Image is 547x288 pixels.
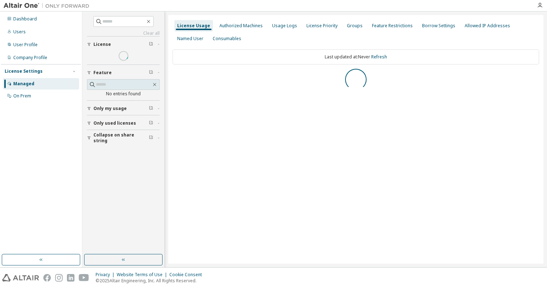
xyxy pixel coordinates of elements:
[13,42,38,48] div: User Profile
[177,23,210,29] div: License Usage
[87,101,160,116] button: Only my usage
[219,23,263,29] div: Authorized Machines
[4,2,93,9] img: Altair One
[5,68,43,74] div: License Settings
[96,272,117,278] div: Privacy
[149,42,153,47] span: Clear filter
[149,106,153,111] span: Clear filter
[87,91,160,97] div: No entries found
[13,93,31,99] div: On Prem
[371,54,387,60] a: Refresh
[13,81,34,87] div: Managed
[177,36,203,42] div: Named User
[13,55,47,61] div: Company Profile
[169,272,206,278] div: Cookie Consent
[465,23,510,29] div: Allowed IP Addresses
[13,16,37,22] div: Dashboard
[13,29,26,35] div: Users
[55,274,63,282] img: instagram.svg
[93,42,111,47] span: License
[347,23,363,29] div: Groups
[149,120,153,126] span: Clear filter
[117,272,169,278] div: Website Terms of Use
[149,135,153,141] span: Clear filter
[87,30,160,36] a: Clear all
[87,37,160,52] button: License
[93,120,136,126] span: Only used licenses
[87,130,160,146] button: Collapse on share string
[87,115,160,131] button: Only used licenses
[372,23,413,29] div: Feature Restrictions
[149,70,153,76] span: Clear filter
[2,274,39,282] img: altair_logo.svg
[272,23,297,29] div: Usage Logs
[43,274,51,282] img: facebook.svg
[93,106,127,111] span: Only my usage
[306,23,338,29] div: License Priority
[93,70,112,76] span: Feature
[87,65,160,81] button: Feature
[173,49,539,64] div: Last updated at: Never
[79,274,89,282] img: youtube.svg
[213,36,241,42] div: Consumables
[422,23,455,29] div: Borrow Settings
[93,132,149,144] span: Collapse on share string
[67,274,74,282] img: linkedin.svg
[96,278,206,284] p: © 2025 Altair Engineering, Inc. All Rights Reserved.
